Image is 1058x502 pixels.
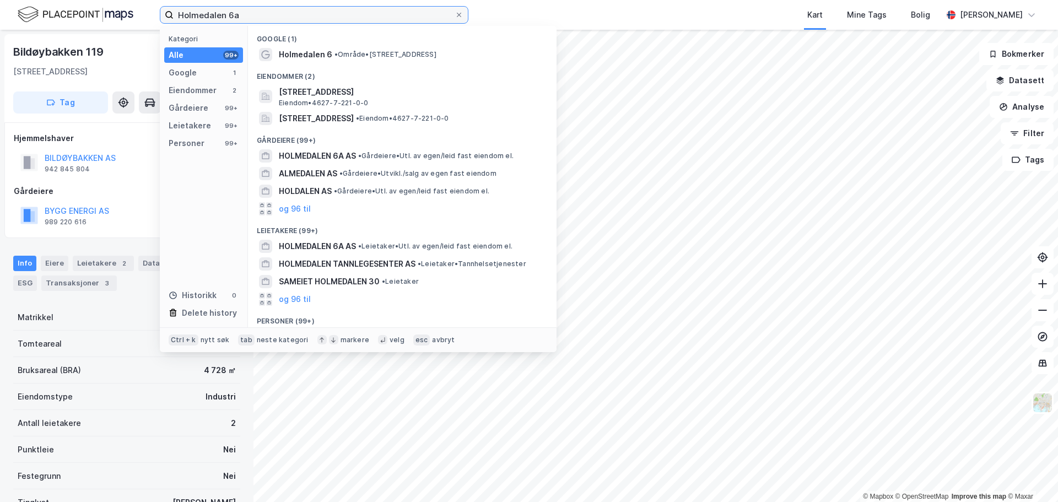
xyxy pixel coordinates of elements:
div: Kart [807,8,823,21]
div: Transaksjoner [41,276,117,291]
div: Google (1) [248,26,557,46]
div: [STREET_ADDRESS] [13,65,88,78]
span: Gårdeiere • Utl. av egen/leid fast eiendom el. [334,187,489,196]
span: • [339,169,343,177]
div: nytt søk [201,336,230,344]
div: Gårdeiere [169,101,208,115]
div: Antall leietakere [18,417,81,430]
div: Hjemmelshaver [14,132,240,145]
div: Kontrollprogram for chat [1003,449,1058,502]
div: Eiendommer [169,84,217,97]
input: Søk på adresse, matrikkel, gårdeiere, leietakere eller personer [174,7,455,23]
span: Holmedalen 6 [279,48,332,61]
div: Leietakere [169,119,211,132]
span: ALMEDALEN AS [279,167,337,180]
div: Personer [169,137,204,150]
span: Gårdeiere • Utl. av egen/leid fast eiendom el. [358,152,514,160]
div: Personer (99+) [248,308,557,328]
span: Gårdeiere • Utvikl./salg av egen fast eiendom [339,169,496,178]
div: 1 [230,68,239,77]
span: HOLDALEN AS [279,185,332,198]
div: Nei [223,443,236,456]
div: 4 728 ㎡ [204,364,236,377]
div: Eiendommer (2) [248,63,557,83]
div: Industri [206,390,236,403]
div: tab [238,334,255,346]
div: 2 [230,86,239,95]
div: 2 [231,417,236,430]
span: • [356,114,359,122]
span: • [358,242,361,250]
div: 942 845 804 [45,165,90,174]
button: og 96 til [279,293,311,306]
div: Eiere [41,256,68,271]
div: avbryt [432,336,455,344]
div: neste kategori [257,336,309,344]
span: Eiendom • 4627-7-221-0-0 [279,99,368,107]
div: [PERSON_NAME] [960,8,1023,21]
span: • [334,50,338,58]
span: • [358,152,361,160]
div: Bolig [911,8,930,21]
span: SAMEIET HOLMEDALEN 30 [279,275,380,288]
button: Analyse [990,96,1054,118]
div: 99+ [223,139,239,148]
div: ESG [13,276,37,291]
div: markere [341,336,369,344]
div: Punktleie [18,443,54,456]
div: 989 220 616 [45,218,87,226]
span: • [418,260,421,268]
div: 99+ [223,121,239,130]
div: Delete history [182,306,237,320]
div: Bruksareal (BRA) [18,364,81,377]
div: Google [169,66,197,79]
span: HOLMEDALEN TANNLEGESENTER AS [279,257,415,271]
a: OpenStreetMap [895,493,949,500]
span: HOLMEDALEN 6A AS [279,149,356,163]
div: Info [13,256,36,271]
button: Filter [1001,122,1054,144]
div: 3 [101,278,112,289]
div: 99+ [223,104,239,112]
span: • [334,187,337,195]
span: HOLMEDALEN 6A AS [279,240,356,253]
div: Kategori [169,35,243,43]
button: Tag [13,91,108,114]
div: esc [413,334,430,346]
div: 99+ [223,51,239,60]
span: • [382,277,385,285]
img: Z [1032,392,1053,413]
div: velg [390,336,404,344]
iframe: Chat Widget [1003,449,1058,502]
div: Leietakere [73,256,134,271]
img: logo.f888ab2527a4732fd821a326f86c7f29.svg [18,5,133,24]
a: Improve this map [952,493,1006,500]
a: Mapbox [863,493,893,500]
div: Alle [169,48,183,62]
span: Område • [STREET_ADDRESS] [334,50,436,59]
div: Historikk [169,289,217,302]
div: 2 [118,258,129,269]
span: [STREET_ADDRESS] [279,85,543,99]
div: 0 [230,291,239,300]
span: Leietaker • Utl. av egen/leid fast eiendom el. [358,242,512,251]
div: Nei [223,469,236,483]
span: Leietaker • Tannhelsetjenester [418,260,526,268]
span: [STREET_ADDRESS] [279,112,354,125]
div: Mine Tags [847,8,887,21]
span: Leietaker [382,277,419,286]
span: Eiendom • 4627-7-221-0-0 [356,114,449,123]
div: Festegrunn [18,469,61,483]
div: Bildøybakken 119 [13,43,106,61]
button: Datasett [986,69,1054,91]
button: Bokmerker [979,43,1054,65]
div: Datasett [138,256,193,271]
div: Eiendomstype [18,390,73,403]
button: Tags [1002,149,1054,171]
div: Ctrl + k [169,334,198,346]
div: Gårdeiere (99+) [248,127,557,147]
div: Leietakere (99+) [248,218,557,237]
div: Tomteareal [18,337,62,350]
div: Matrikkel [18,311,53,324]
div: Gårdeiere [14,185,240,198]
